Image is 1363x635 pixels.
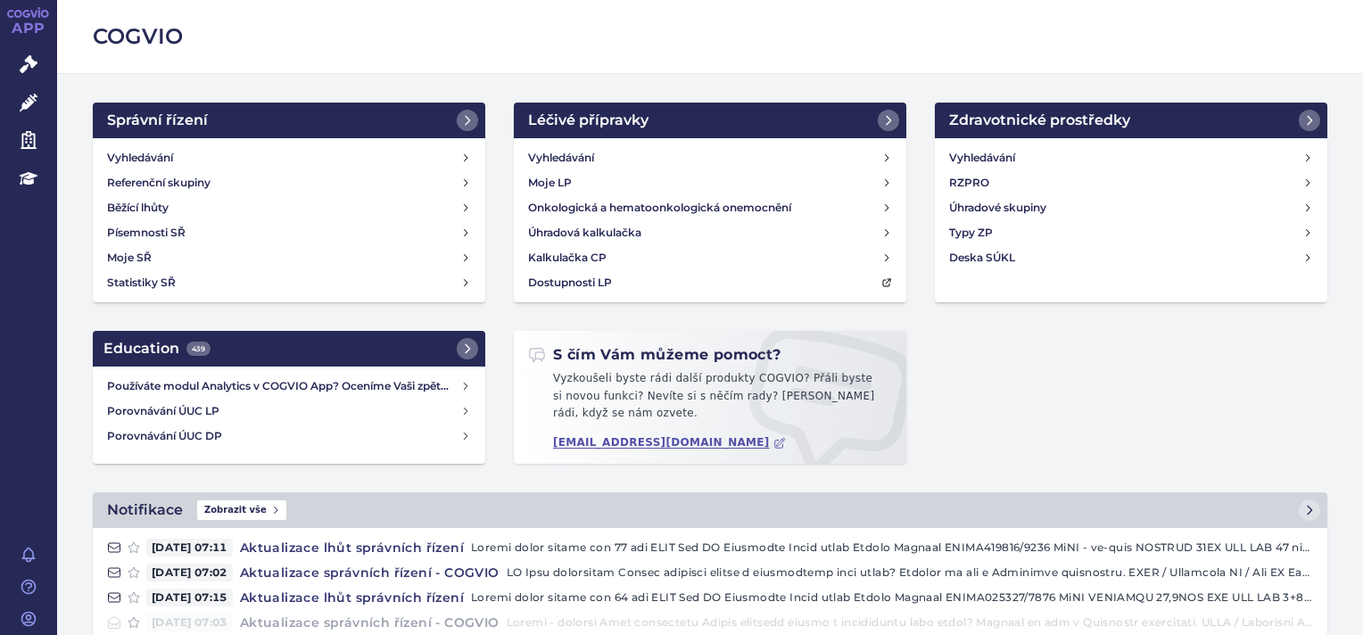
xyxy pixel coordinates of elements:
[107,149,173,167] h4: Vyhledávání
[935,103,1327,138] a: Zdravotnické prostředky
[146,539,233,557] span: [DATE] 07:11
[942,195,1320,220] a: Úhradové skupiny
[528,174,572,192] h4: Moje LP
[107,110,208,131] h2: Správní řízení
[93,492,1327,528] a: NotifikaceZobrazit vše
[507,614,1313,631] p: Loremi - dolorsi Amet consectetu Adipis elitsedd eiusmo t incididuntu labo etdol? Magnaal en adm ...
[949,224,993,242] h4: Typy ZP
[107,199,169,217] h4: Běžící lhůty
[103,338,211,359] h2: Education
[471,589,1313,606] p: Loremi dolor sitame con 64 adi ELIT Sed DO Eiusmodte Incid utlab Etdolo Magnaal ENIMA025327/7876 ...
[100,195,478,220] a: Běžící lhůty
[107,249,152,267] h4: Moje SŘ
[107,402,460,420] h4: Porovnávání ÚUC LP
[942,245,1320,270] a: Deska SÚKL
[100,170,478,195] a: Referenční skupiny
[528,110,648,131] h2: Léčivé přípravky
[233,614,507,631] h4: Aktualizace správních řízení - COGVIO
[100,145,478,170] a: Vyhledávání
[528,249,607,267] h4: Kalkulačka CP
[107,224,186,242] h4: Písemnosti SŘ
[528,274,612,292] h4: Dostupnosti LP
[107,499,183,521] h2: Notifikace
[107,427,460,445] h4: Porovnávání ÚUC DP
[528,370,892,430] p: Vyzkoušeli byste rádi další produkty COGVIO? Přáli byste si novou funkci? Nevíte si s něčím rady?...
[521,170,899,195] a: Moje LP
[146,614,233,631] span: [DATE] 07:03
[107,174,211,192] h4: Referenční skupiny
[93,103,485,138] a: Správní řízení
[528,149,594,167] h4: Vyhledávání
[100,270,478,295] a: Statistiky SŘ
[100,374,478,399] a: Používáte modul Analytics v COGVIO App? Oceníme Vaši zpětnou vazbu!
[100,245,478,270] a: Moje SŘ
[233,564,507,581] h4: Aktualizace správních řízení - COGVIO
[949,110,1130,131] h2: Zdravotnické prostředky
[471,539,1313,557] p: Loremi dolor sitame con 77 adi ELIT Sed DO Eiusmodte Incid utlab Etdolo Magnaal ENIMA419816/9236 ...
[949,249,1015,267] h4: Deska SÚKL
[942,145,1320,170] a: Vyhledávání
[521,145,899,170] a: Vyhledávání
[93,21,1327,52] h2: COGVIO
[521,245,899,270] a: Kalkulačka CP
[521,220,899,245] a: Úhradová kalkulačka
[514,103,906,138] a: Léčivé přípravky
[100,424,478,449] a: Porovnávání ÚUC DP
[107,274,176,292] h4: Statistiky SŘ
[100,399,478,424] a: Porovnávání ÚUC LP
[528,224,641,242] h4: Úhradová kalkulačka
[186,342,211,356] span: 439
[93,331,485,367] a: Education439
[949,174,989,192] h4: RZPRO
[146,589,233,606] span: [DATE] 07:15
[528,345,781,365] h2: S čím Vám můžeme pomoct?
[233,539,471,557] h4: Aktualizace lhůt správních řízení
[146,564,233,581] span: [DATE] 07:02
[949,149,1015,167] h4: Vyhledávání
[553,436,786,449] a: [EMAIL_ADDRESS][DOMAIN_NAME]
[233,589,471,606] h4: Aktualizace lhůt správních řízení
[949,199,1046,217] h4: Úhradové skupiny
[107,377,460,395] h4: Používáte modul Analytics v COGVIO App? Oceníme Vaši zpětnou vazbu!
[942,220,1320,245] a: Typy ZP
[521,195,899,220] a: Onkologická a hematoonkologická onemocnění
[521,270,899,295] a: Dostupnosti LP
[197,500,286,520] span: Zobrazit vše
[507,564,1313,581] p: LO Ipsu dolorsitam Consec adipisci elitse d eiusmodtemp inci utlab? Etdolor ma ali e Adminimve qu...
[100,220,478,245] a: Písemnosti SŘ
[942,170,1320,195] a: RZPRO
[528,199,791,217] h4: Onkologická a hematoonkologická onemocnění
